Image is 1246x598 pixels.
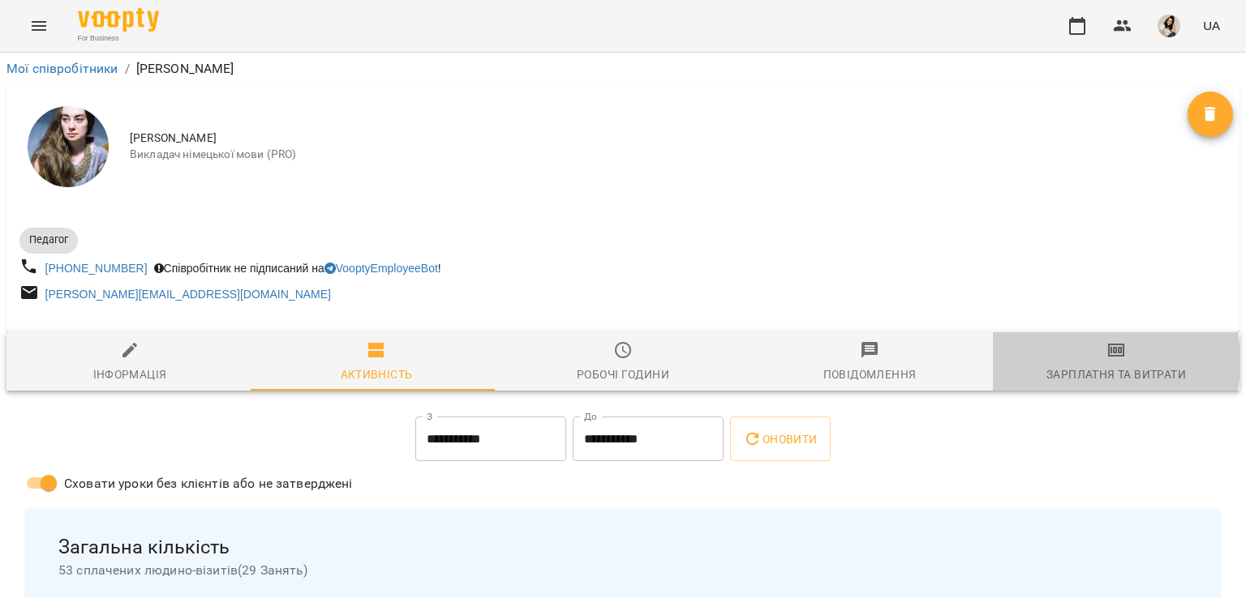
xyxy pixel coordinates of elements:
a: VooptyEmployeeBot [324,262,438,275]
img: Голуб Наталія Олександрівна [28,106,109,187]
nav: breadcrumb [6,59,1240,79]
span: Загальна кількість [58,535,1188,560]
img: Voopty Logo [78,8,159,32]
button: UA [1197,11,1227,41]
span: Сховати уроки без клієнтів або не затверджені [64,474,353,493]
div: Повідомлення [823,365,917,384]
span: For Business [78,33,159,44]
span: UA [1203,17,1220,34]
a: Мої співробітники [6,61,118,76]
div: Зарплатня та Витрати [1046,365,1186,384]
p: [PERSON_NAME] [136,59,234,79]
div: Інформація [93,365,167,384]
div: Співробітник не підписаний на ! [151,257,445,280]
span: Оновити [743,429,817,449]
span: [PERSON_NAME] [130,130,1188,147]
div: Робочі години [577,365,669,384]
span: 53 сплачених людино-візитів ( 29 Занять ) [58,561,1188,580]
span: Педагог [19,233,78,247]
button: Menu [19,6,58,45]
a: [PERSON_NAME][EMAIL_ADDRESS][DOMAIN_NAME] [45,288,331,301]
li: / [125,59,130,79]
img: 73a143fceaa2059a5f66eb988b042312.jpg [1158,15,1180,37]
a: [PHONE_NUMBER] [45,262,148,275]
div: Активність [341,365,413,384]
button: Видалити [1188,92,1233,137]
button: Оновити [730,416,830,462]
span: Викладач німецької мови (PRO) [130,147,1188,163]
